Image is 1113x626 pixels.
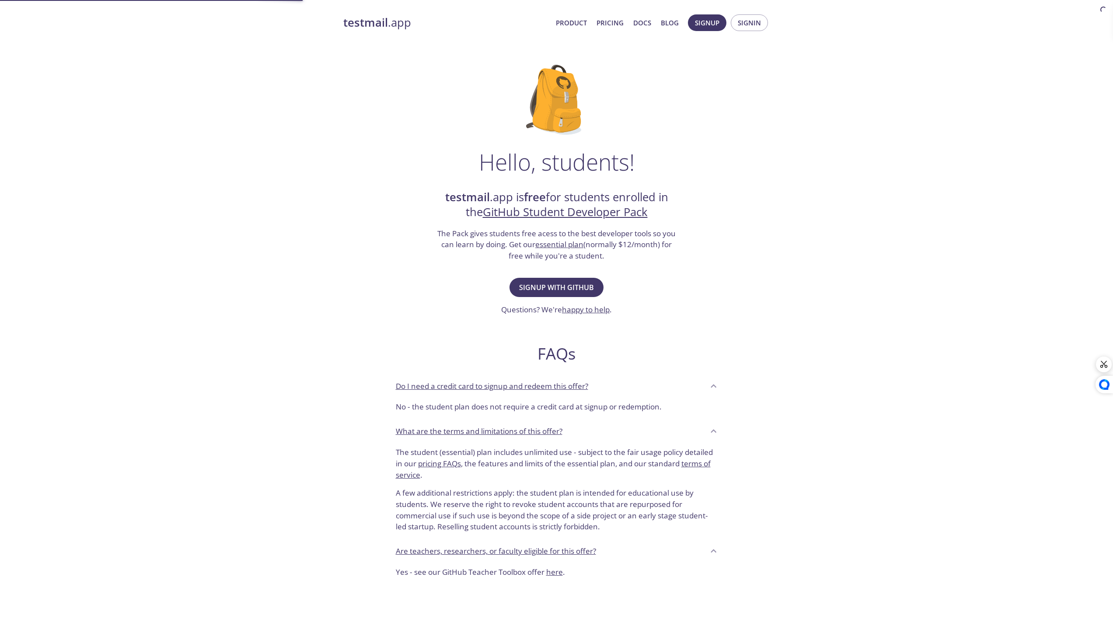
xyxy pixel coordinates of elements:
[389,563,725,585] div: Are teachers, researchers, or faculty eligible for this offer?
[389,539,725,563] div: Are teachers, researchers, or faculty eligible for this offer?
[343,15,388,30] strong: testmail
[535,239,583,249] a: essential plan
[418,458,461,469] a: pricing FAQs
[396,546,596,557] p: Are teachers, researchers, or faculty eligible for this offer?
[688,14,726,31] button: Signup
[524,189,546,205] strong: free
[445,189,490,205] strong: testmail
[633,17,651,28] a: Docs
[436,228,677,262] h3: The Pack gives students free acess to the best developer tools so you can learn by doing. Get our...
[436,190,677,220] h2: .app is for students enrolled in the
[546,567,563,577] a: here
[695,17,719,28] span: Signup
[509,278,604,297] button: Signup with GitHub
[479,149,635,175] h1: Hello, students!
[526,65,587,135] img: github-student-backpack.png
[389,398,725,420] div: Do I need a credit card to signup and redeem this offer?
[396,401,718,413] p: No - the student plan does not require a credit card at signup or redemption.
[483,204,648,220] a: GitHub Student Developer Pack
[597,17,624,28] a: Pricing
[389,374,725,398] div: Do I need a credit card to signup and redeem this offer?
[562,304,610,315] a: happy to help
[501,304,612,315] h3: Questions? We're .
[389,420,725,443] div: What are the terms and limitations of this offer?
[661,17,679,28] a: Blog
[343,15,549,30] a: testmail.app
[389,443,725,539] div: What are the terms and limitations of this offer?
[556,17,587,28] a: Product
[396,458,711,480] a: terms of service
[389,344,725,364] h2: FAQs
[396,447,718,480] p: The student (essential) plan includes unlimited use - subject to the fair usage policy detailed i...
[396,480,718,532] p: A few additional restrictions apply: the student plan is intended for educational use by students...
[396,426,562,437] p: What are the terms and limitations of this offer?
[519,281,594,294] span: Signup with GitHub
[396,381,588,392] p: Do I need a credit card to signup and redeem this offer?
[738,17,761,28] span: Signin
[396,567,718,578] p: Yes - see our GitHub Teacher Toolbox offer .
[731,14,768,31] button: Signin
